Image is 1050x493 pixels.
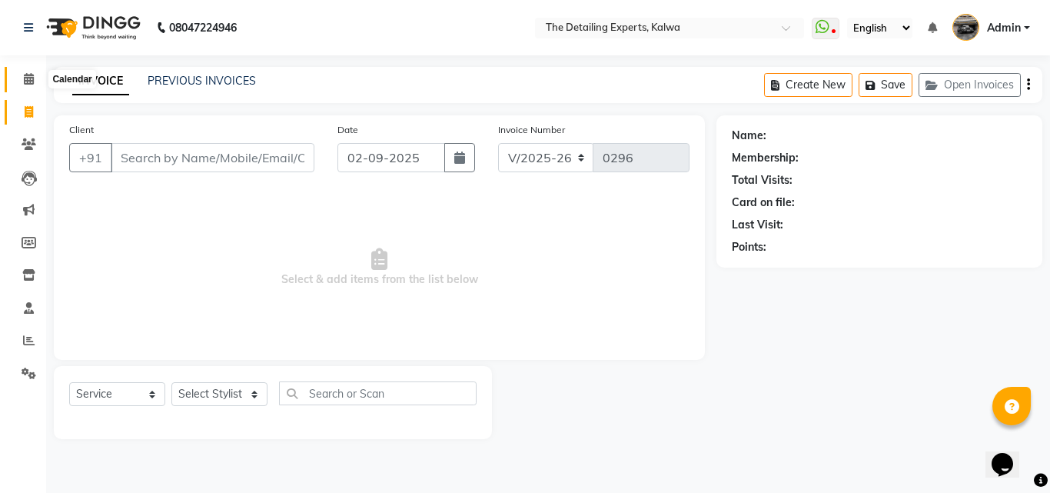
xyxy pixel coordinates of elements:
[985,431,1035,478] iframe: chat widget
[279,381,477,405] input: Search or Scan
[732,195,795,211] div: Card on file:
[732,128,766,144] div: Name:
[48,70,95,88] div: Calendar
[919,73,1021,97] button: Open Invoices
[111,143,314,172] input: Search by Name/Mobile/Email/Code
[732,150,799,166] div: Membership:
[169,6,237,49] b: 08047224946
[69,191,689,345] span: Select & add items from the list below
[498,123,565,137] label: Invoice Number
[732,239,766,255] div: Points:
[987,20,1021,36] span: Admin
[952,14,979,41] img: Admin
[148,74,256,88] a: PREVIOUS INVOICES
[69,143,112,172] button: +91
[69,123,94,137] label: Client
[732,217,783,233] div: Last Visit:
[337,123,358,137] label: Date
[732,172,792,188] div: Total Visits:
[39,6,145,49] img: logo
[764,73,852,97] button: Create New
[859,73,912,97] button: Save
